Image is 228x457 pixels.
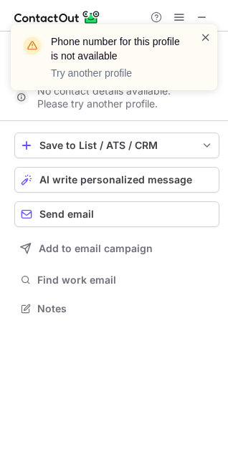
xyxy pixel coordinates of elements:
button: save-profile-one-click [14,133,219,158]
span: Notes [37,302,214,315]
span: Add to email campaign [39,243,153,254]
span: Find work email [37,274,214,287]
img: ContactOut v5.3.10 [14,9,100,26]
header: Phone number for this profile is not available [51,34,183,63]
p: Try another profile [51,66,183,80]
img: warning [21,34,44,57]
button: Notes [14,299,219,319]
button: Add to email campaign [14,236,219,261]
button: Find work email [14,270,219,290]
span: AI write personalized message [39,174,192,186]
button: AI write personalized message [14,167,219,193]
div: Save to List / ATS / CRM [39,140,194,151]
span: Send email [39,208,94,220]
button: Send email [14,201,219,227]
